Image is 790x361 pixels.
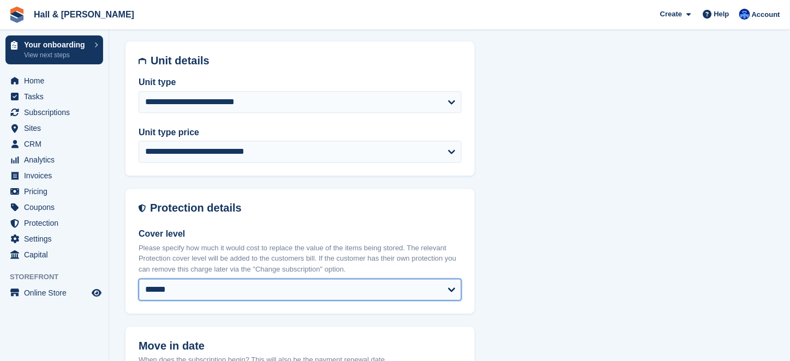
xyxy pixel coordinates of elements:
[24,50,89,60] p: View next steps
[24,168,89,183] span: Invoices
[5,285,103,300] a: menu
[5,247,103,262] a: menu
[24,41,89,49] p: Your onboarding
[5,105,103,120] a: menu
[139,76,462,89] label: Unit type
[714,9,729,20] span: Help
[660,9,682,20] span: Create
[24,73,89,88] span: Home
[9,7,25,23] img: stora-icon-8386f47178a22dfd0bd8f6a31ec36ba5ce8667c1dd55bd0f319d3a0aa187defe.svg
[90,286,103,299] a: Preview store
[5,200,103,215] a: menu
[139,227,462,240] label: Cover level
[139,202,146,214] img: insurance-details-icon-731ffda60807649b61249b889ba3c5e2b5c27d34e2e1fb37a309f0fde93ff34a.svg
[139,243,462,275] p: Please specify how much it would cost to replace the value of the items being stored. The relevan...
[29,5,139,23] a: Hall & [PERSON_NAME]
[139,126,462,139] label: Unit type price
[24,215,89,231] span: Protection
[5,89,103,104] a: menu
[151,55,462,67] h2: Unit details
[24,285,89,300] span: Online Store
[5,184,103,199] a: menu
[752,9,780,20] span: Account
[150,202,462,214] h2: Protection details
[739,9,750,20] img: Claire Banham
[5,136,103,152] a: menu
[5,35,103,64] a: Your onboarding View next steps
[5,215,103,231] a: menu
[139,55,146,67] img: unit-details-icon-595b0c5c156355b767ba7b61e002efae458ec76ed5ec05730b8e856ff9ea34a9.svg
[24,231,89,246] span: Settings
[24,200,89,215] span: Coupons
[5,168,103,183] a: menu
[24,121,89,136] span: Sites
[5,152,103,167] a: menu
[24,136,89,152] span: CRM
[5,121,103,136] a: menu
[24,105,89,120] span: Subscriptions
[24,184,89,199] span: Pricing
[24,89,89,104] span: Tasks
[10,272,109,282] span: Storefront
[5,231,103,246] a: menu
[24,152,89,167] span: Analytics
[139,340,462,352] h2: Move in date
[5,73,103,88] a: menu
[24,247,89,262] span: Capital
